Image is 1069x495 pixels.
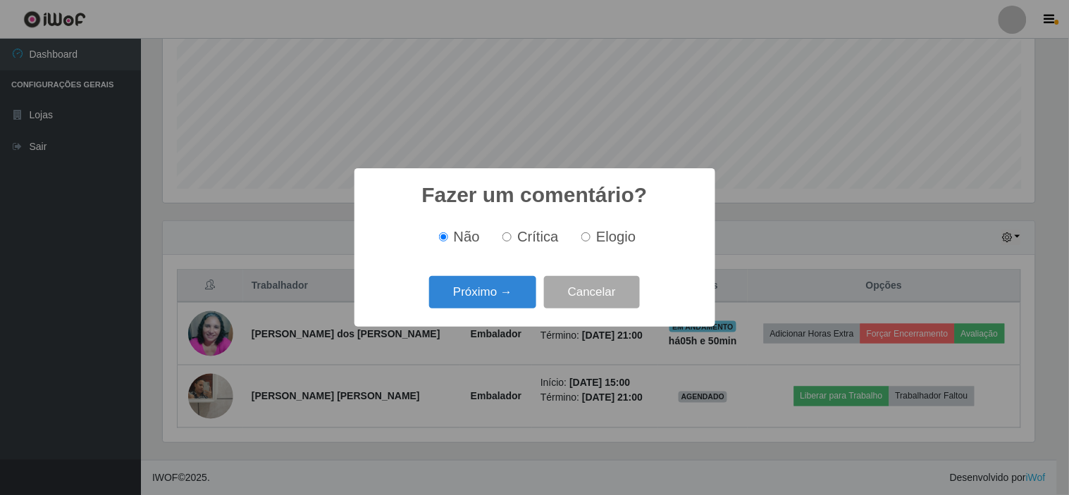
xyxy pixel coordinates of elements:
span: Não [454,229,480,244]
input: Não [439,232,448,242]
span: Elogio [596,229,636,244]
button: Cancelar [544,276,640,309]
input: Elogio [581,232,591,242]
input: Crítica [502,232,512,242]
h2: Fazer um comentário? [421,182,647,208]
span: Crítica [517,229,559,244]
button: Próximo → [429,276,536,309]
